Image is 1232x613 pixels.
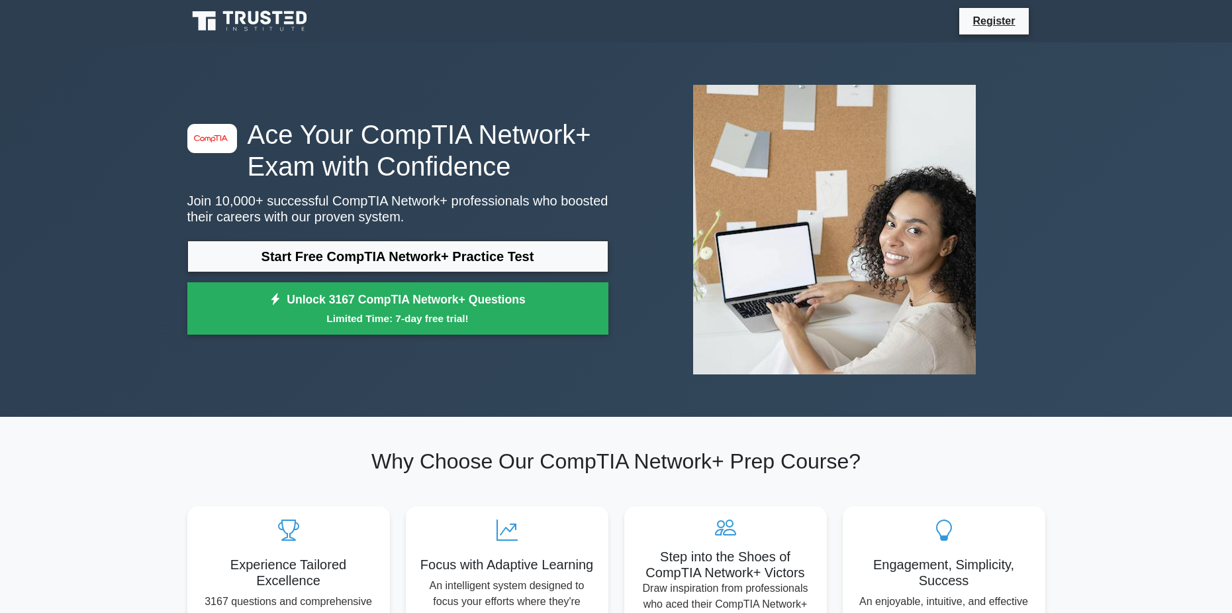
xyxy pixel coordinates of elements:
[635,549,816,581] h5: Step into the Shoes of CompTIA Network+ Victors
[187,282,608,335] a: Unlock 3167 CompTIA Network+ QuestionsLimited Time: 7-day free trial!
[204,311,592,326] small: Limited Time: 7-day free trial!
[187,449,1045,474] h2: Why Choose Our CompTIA Network+ Prep Course?
[198,557,379,588] h5: Experience Tailored Excellence
[416,557,598,573] h5: Focus with Adaptive Learning
[965,13,1023,29] a: Register
[187,119,608,182] h1: Ace Your CompTIA Network+ Exam with Confidence
[187,241,608,272] a: Start Free CompTIA Network+ Practice Test
[187,193,608,225] p: Join 10,000+ successful CompTIA Network+ professionals who boosted their careers with our proven ...
[853,557,1035,588] h5: Engagement, Simplicity, Success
